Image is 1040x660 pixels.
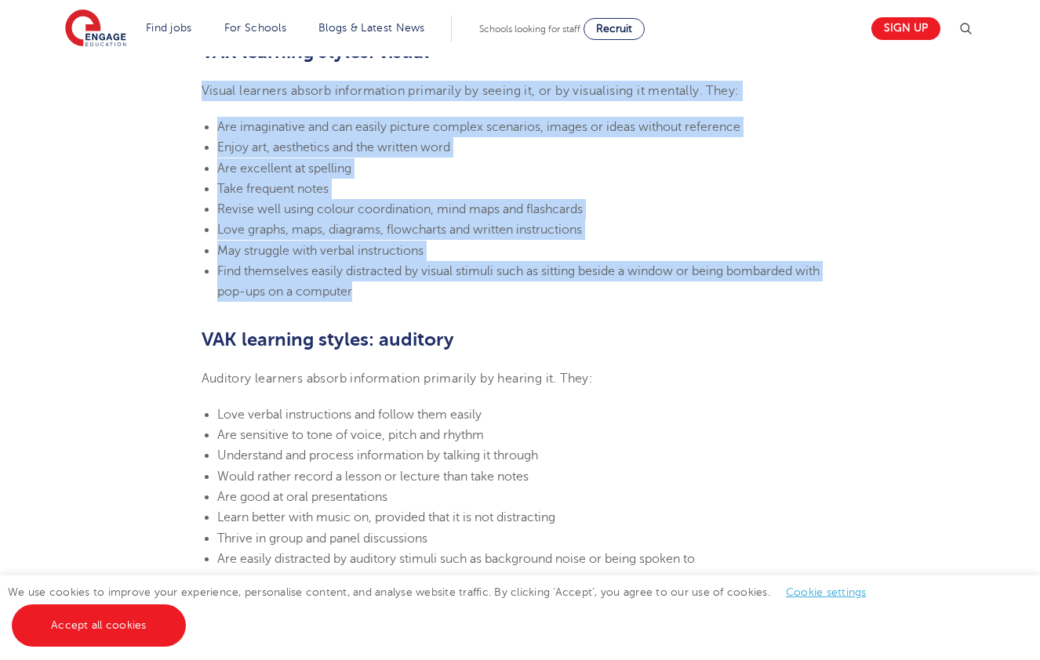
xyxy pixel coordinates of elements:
[479,24,580,34] span: Schools looking for staff
[65,9,126,49] img: Engage Education
[217,182,329,196] span: Take frequent notes
[596,23,632,34] span: Recruit
[584,18,645,40] a: Recruit
[8,586,882,631] span: We use cookies to improve your experience, personalise content, and analyse website traffic. By c...
[217,120,740,134] span: Are imaginative and can easily picture complex scenarios, images or ideas without reference
[217,470,529,484] span: Would rather record a lesson or lecture than take notes
[224,22,286,34] a: For Schools
[871,17,940,40] a: Sign up
[217,531,427,546] span: Thrive in group and panel discussions
[318,22,425,34] a: Blogs & Latest News
[217,223,582,237] span: Love graphs, maps, diagrams, flowcharts and written instructions
[202,41,429,63] b: VAK learning styles: visual
[217,408,482,422] span: Love verbal instructions and follow them easily
[786,586,867,598] a: Cookie settings
[217,140,450,154] span: Enjoy art, aesthetics and the written word
[217,264,820,299] span: Find themselves easily distracted by visual stimuli such as sitting beside a window or being bomb...
[202,328,454,350] b: VAK learning styles: auditory
[217,161,351,176] span: Are excellent at spelling
[217,490,387,504] span: Are good at oral presentations
[217,448,538,462] span: Understand and process information by talking it through
[202,84,740,98] span: Visual learners absorb information primarily by seeing it, or by visualising it mentally. They:
[217,202,583,216] span: Revise well using colour coordination, mind maps and flashcards
[217,552,695,566] span: Are easily distracted by auditory stimuli such as background noise or being spoken to
[217,428,484,442] span: Are sensitive to tone of voice, pitch and rhythm
[217,510,555,524] span: Learn better with music on, provided that it is not distracting
[202,372,594,386] span: Auditory learners absorb information primarily by hearing it. They:
[146,22,192,34] a: Find jobs
[217,244,424,258] span: May struggle with verbal instructions
[12,604,186,647] a: Accept all cookies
